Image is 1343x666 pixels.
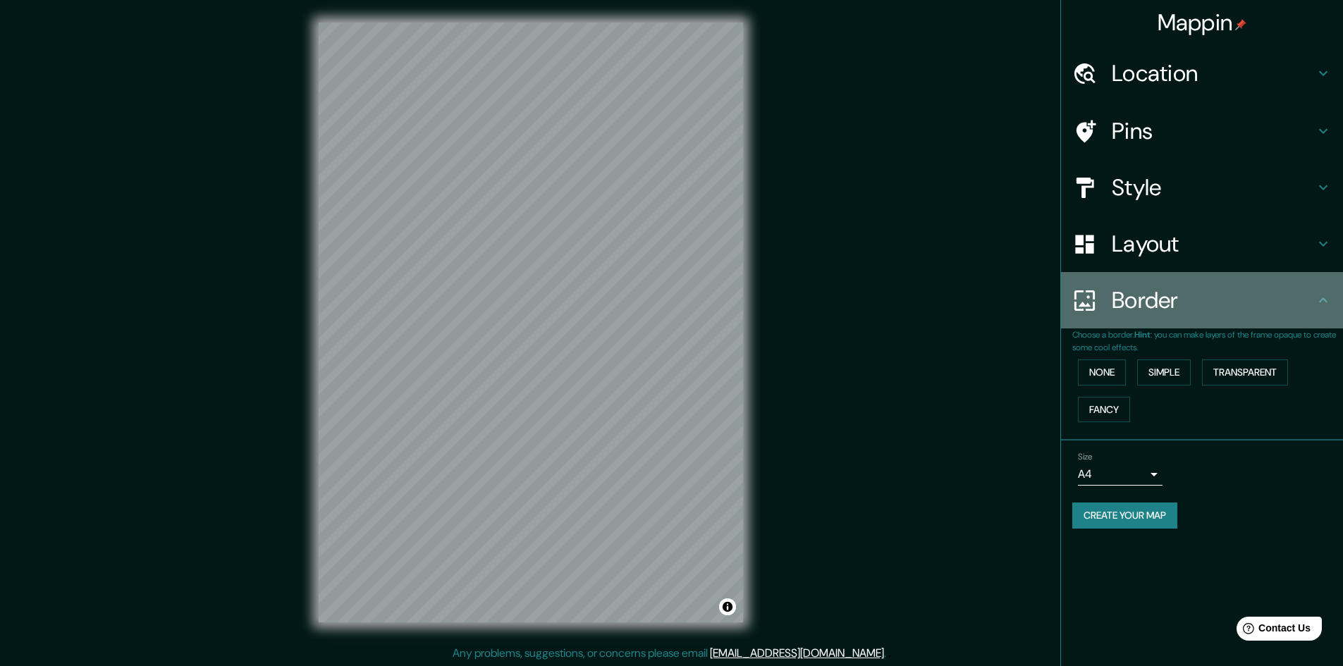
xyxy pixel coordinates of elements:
button: None [1078,359,1126,386]
label: Size [1078,451,1093,463]
button: Transparent [1202,359,1288,386]
div: Layout [1061,216,1343,272]
div: Style [1061,159,1343,216]
div: . [888,645,891,662]
button: Simple [1137,359,1191,386]
div: Border [1061,272,1343,328]
button: Toggle attribution [719,598,736,615]
p: Choose a border. : you can make layers of the frame opaque to create some cool effects. [1072,328,1343,354]
button: Create your map [1072,502,1177,529]
b: Hint [1134,329,1151,340]
button: Fancy [1078,397,1130,423]
canvas: Map [319,23,743,622]
div: Location [1061,45,1343,101]
a: [EMAIL_ADDRESS][DOMAIN_NAME] [710,646,884,660]
h4: Location [1112,59,1315,87]
h4: Border [1112,286,1315,314]
h4: Style [1112,173,1315,202]
h4: Layout [1112,230,1315,258]
div: Pins [1061,103,1343,159]
h4: Pins [1112,117,1315,145]
iframe: Help widget launcher [1218,611,1327,650]
img: pin-icon.png [1235,19,1246,30]
p: Any problems, suggestions, or concerns please email . [453,645,886,662]
div: . [886,645,888,662]
h4: Mappin [1158,8,1247,37]
div: A4 [1078,463,1163,486]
